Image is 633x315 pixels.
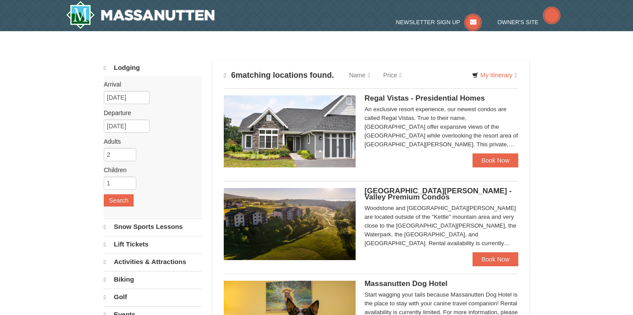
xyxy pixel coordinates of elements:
[342,66,376,84] a: Name
[104,60,202,76] a: Lodging
[104,194,134,206] button: Search
[364,204,518,248] div: Woodstone and [GEOGRAPHIC_DATA][PERSON_NAME] are located outside of the "Kettle" mountain area an...
[473,252,518,266] a: Book Now
[364,105,518,149] div: An exclusive resort experience, our newest condos are called Regal Vistas. True to their name, [G...
[104,137,195,146] label: Adults
[498,19,561,25] a: Owner's Site
[104,109,195,117] label: Departure
[473,153,518,167] a: Book Now
[104,271,202,288] a: Biking
[377,66,408,84] a: Price
[66,1,215,29] a: Massanutten Resort
[104,253,202,270] a: Activities & Attractions
[224,95,356,167] img: 19218991-1-902409a9.jpg
[66,1,215,29] img: Massanutten Resort Logo
[466,69,523,82] a: My Itinerary
[498,19,539,25] span: Owner's Site
[224,188,356,260] img: 19219041-4-ec11c166.jpg
[104,166,195,174] label: Children
[104,289,202,305] a: Golf
[396,19,460,25] span: Newsletter Sign Up
[104,218,202,235] a: Snow Sports Lessons
[364,279,447,288] span: Massanutten Dog Hotel
[104,80,195,89] label: Arrival
[396,19,482,25] a: Newsletter Sign Up
[364,187,512,201] span: [GEOGRAPHIC_DATA][PERSON_NAME] - Valley Premium Condos
[104,236,202,253] a: Lift Tickets
[364,94,485,102] span: Regal Vistas - Presidential Homes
